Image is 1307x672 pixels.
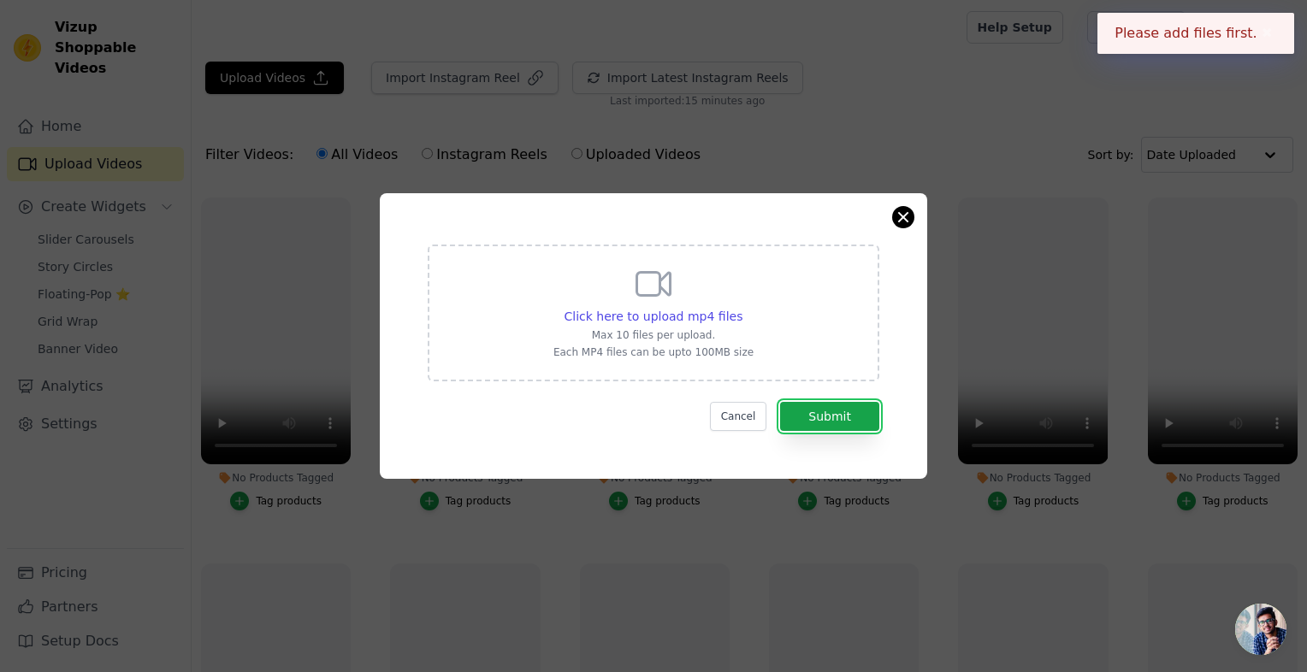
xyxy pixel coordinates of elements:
[1235,604,1286,655] a: Open chat
[710,402,767,431] button: Cancel
[565,309,743,323] span: Click here to upload mp4 files
[553,328,754,342] p: Max 10 files per upload.
[1257,23,1277,44] button: Close
[893,207,914,227] button: Close modal
[780,402,879,431] button: Submit
[1097,13,1294,54] div: Please add files first.
[553,345,754,359] p: Each MP4 files can be upto 100MB size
